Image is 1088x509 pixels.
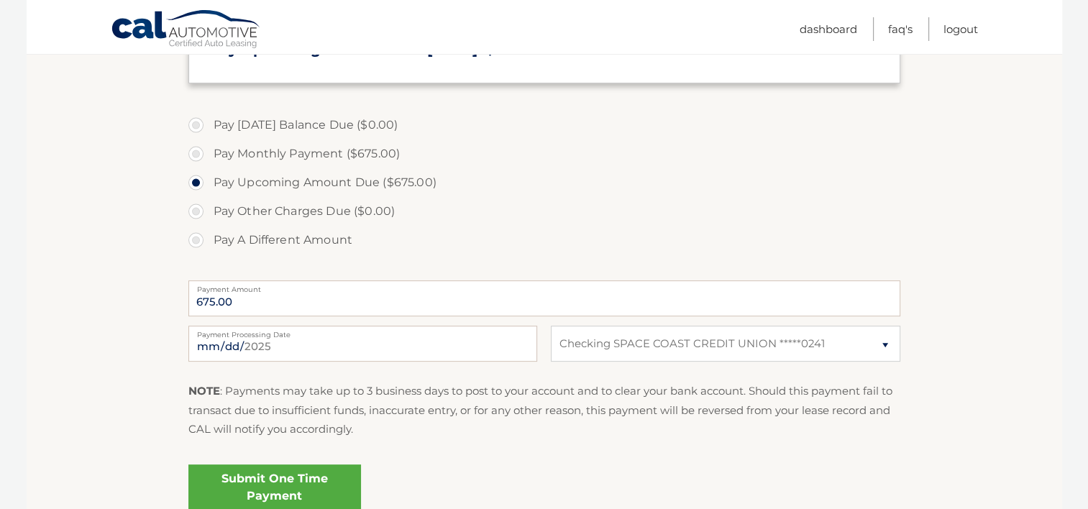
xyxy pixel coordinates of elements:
a: Dashboard [800,17,857,41]
label: Payment Processing Date [188,326,537,337]
input: Payment Amount [188,280,900,316]
a: FAQ's [888,17,913,41]
label: Pay Other Charges Due ($0.00) [188,197,900,226]
label: Pay A Different Amount [188,226,900,254]
label: Pay [DATE] Balance Due ($0.00) [188,111,900,139]
p: : Payments may take up to 3 business days to post to your account and to clear your bank account.... [188,382,900,439]
strong: NOTE [188,384,220,398]
input: Payment Date [188,326,537,362]
label: Pay Monthly Payment ($675.00) [188,139,900,168]
a: Logout [943,17,978,41]
a: Cal Automotive [111,9,262,51]
label: Pay Upcoming Amount Due ($675.00) [188,168,900,197]
label: Payment Amount [188,280,900,292]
